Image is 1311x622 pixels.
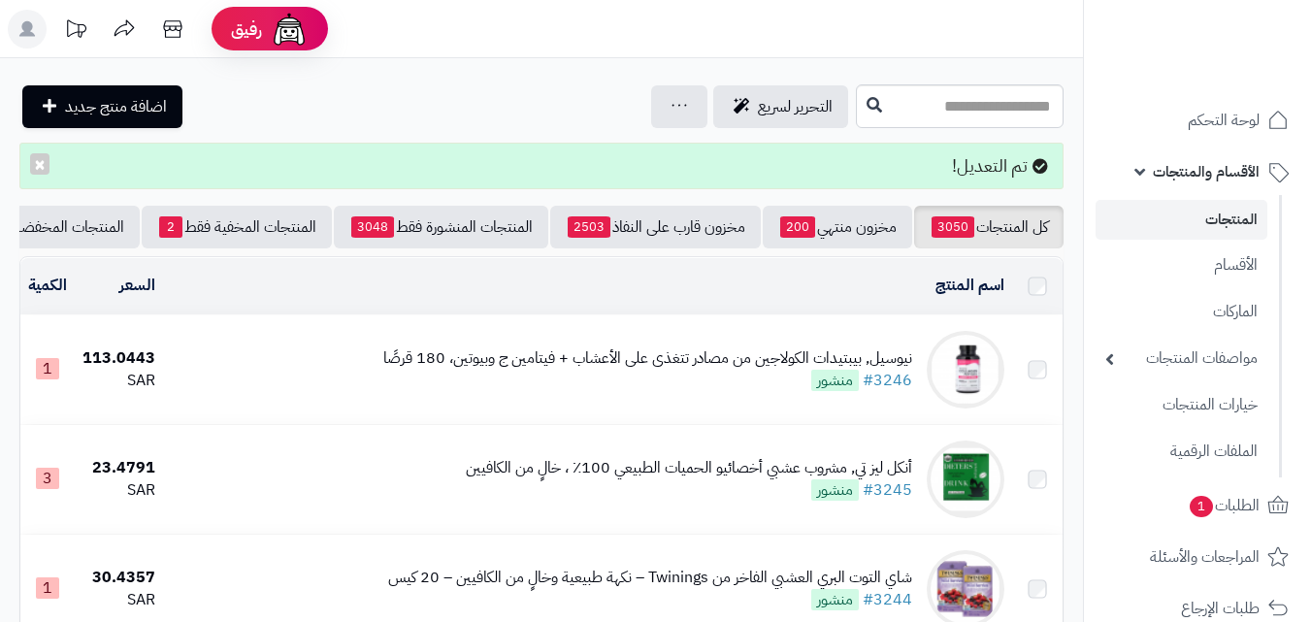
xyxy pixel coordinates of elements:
[863,478,912,502] a: #3245
[351,216,394,238] span: 3048
[1153,158,1260,185] span: الأقسام والمنتجات
[811,589,859,610] span: منشور
[1096,245,1267,286] a: الأقسام
[932,216,974,238] span: 3050
[82,457,155,479] div: 23.4791
[383,347,912,370] div: نيوسيل‏, بيبتيدات الكولاجين من مصادر تتغذى على الأعشاب + فيتامين ج وبيوتين، 180 قرصًا
[388,567,912,589] div: شاي التوت البري العشبي الفاخر من Twinings – نكهة طبيعية وخالٍ من الكافيين – 20 كيس
[1096,482,1299,529] a: الطلبات1
[780,216,815,238] span: 200
[82,567,155,589] div: 30.4357
[713,85,848,128] a: التحرير لسريع
[1096,431,1267,473] a: الملفات الرقمية
[863,588,912,611] a: #3244
[119,274,155,297] a: السعر
[231,17,262,41] span: رفيق
[19,143,1064,189] div: تم التعديل!
[51,10,100,53] a: تحديثات المنصة
[927,441,1004,518] img: أنكل ليز تي‏, مشروب عشبي أخصائيو الحميات الطبيعي 100٪ ، خالٍ من الكافيين
[28,274,67,297] a: الكمية
[811,479,859,501] span: منشور
[82,347,155,370] div: 113.0443
[863,369,912,392] a: #3246
[935,274,1004,297] a: اسم المنتج
[1096,200,1267,240] a: المنتجات
[36,468,59,489] span: 3
[811,370,859,391] span: منشور
[550,206,761,248] a: مخزون قارب على النفاذ2503
[1190,496,1213,517] span: 1
[758,95,833,118] span: التحرير لسريع
[927,331,1004,409] img: نيوسيل‏, بيبتيدات الكولاجين من مصادر تتغذى على الأعشاب + فيتامين ج وبيوتين، 180 قرصًا
[1096,291,1267,333] a: الماركات
[36,358,59,379] span: 1
[334,206,548,248] a: المنتجات المنشورة فقط3048
[1096,384,1267,426] a: خيارات المنتجات
[1096,97,1299,144] a: لوحة التحكم
[82,370,155,392] div: SAR
[142,206,332,248] a: المنتجات المخفية فقط2
[914,206,1064,248] a: كل المنتجات3050
[30,153,49,175] button: ×
[568,216,610,238] span: 2503
[159,216,182,238] span: 2
[270,10,309,49] img: ai-face.png
[65,95,167,118] span: اضافة منتج جديد
[82,479,155,502] div: SAR
[1096,534,1299,580] a: المراجعات والأسئلة
[82,589,155,611] div: SAR
[22,85,182,128] a: اضافة منتج جديد
[1188,107,1260,134] span: لوحة التحكم
[763,206,912,248] a: مخزون منتهي200
[1096,338,1267,379] a: مواصفات المنتجات
[1188,492,1260,519] span: الطلبات
[466,457,912,479] div: أنكل ليز تي‏, مشروب عشبي أخصائيو الحميات الطبيعي 100٪ ، خالٍ من الكافيين
[1150,543,1260,571] span: المراجعات والأسئلة
[36,577,59,599] span: 1
[1181,595,1260,622] span: طلبات الإرجاع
